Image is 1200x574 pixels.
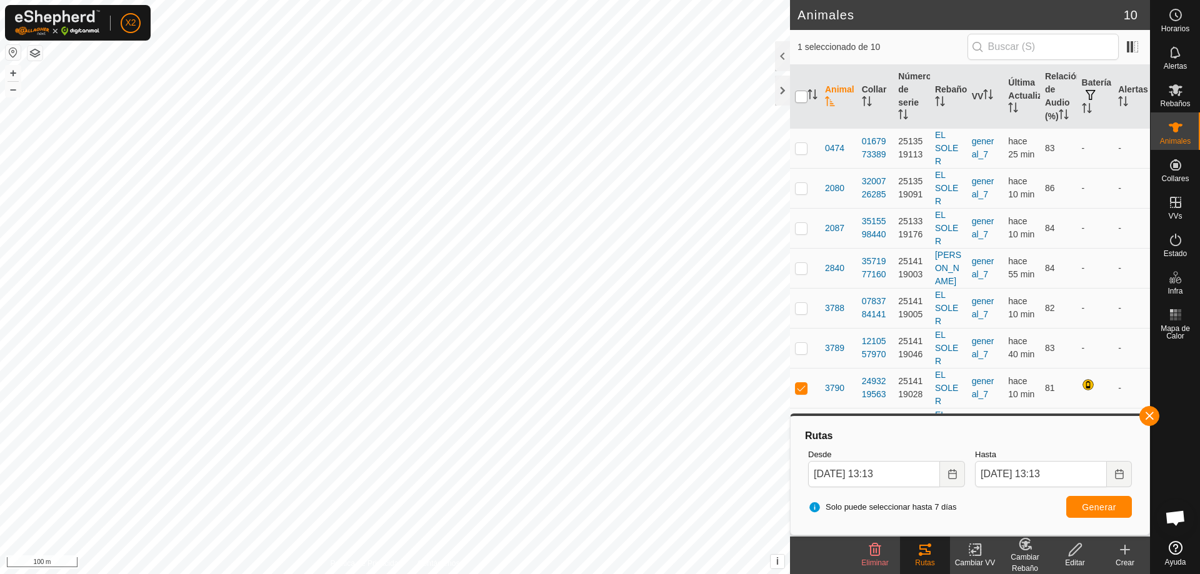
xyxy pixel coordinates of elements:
[1000,552,1050,574] div: Cambiar Rebaño
[898,375,925,401] div: 2514119028
[972,296,994,319] a: general_7
[125,16,136,29] span: X2
[1082,502,1116,512] span: Generar
[1082,105,1092,115] p-sorticon: Activar para ordenar
[825,182,844,195] span: 2080
[900,557,950,568] div: Rutas
[1008,376,1034,399] span: 15 oct 2025, 13:02
[935,369,962,408] div: EL SOLER
[1045,263,1055,273] span: 84
[1107,461,1132,487] button: Choose Date
[1151,536,1200,571] a: Ayuda
[808,501,957,513] span: Solo puede seleccionar hasta 7 días
[1045,303,1055,313] span: 82
[1077,128,1114,168] td: -
[1164,62,1187,70] span: Alertas
[1077,248,1114,288] td: -
[776,556,779,567] span: i
[1008,176,1034,199] span: 15 oct 2025, 13:02
[1113,65,1150,129] th: Alertas
[1003,65,1040,129] th: Última Actualización
[935,408,962,448] div: EL SOLER
[861,558,888,567] span: Eliminar
[1164,250,1187,257] span: Estado
[898,135,925,161] div: 2513519113
[1066,496,1132,518] button: Generar
[898,175,925,201] div: 2513519091
[862,295,889,321] div: 0783784141
[1008,256,1034,279] span: 15 oct 2025, 12:17
[1077,328,1114,368] td: -
[1113,128,1150,168] td: -
[808,448,965,461] label: Desde
[1045,183,1055,193] span: 86
[1165,558,1186,566] span: Ayuda
[1160,100,1190,107] span: Rebaños
[1161,25,1189,32] span: Horarios
[862,215,889,241] div: 3515598440
[1008,216,1034,239] span: 15 oct 2025, 13:02
[1160,137,1191,145] span: Animales
[331,558,402,569] a: Política de Privacidad
[862,98,872,108] p-sorticon: Activar para ordenar
[950,557,1000,568] div: Cambiar VV
[935,129,962,168] div: EL SOLER
[6,45,21,60] button: Restablecer Mapa
[1113,168,1150,208] td: -
[797,7,1124,22] h2: Animales
[1113,248,1150,288] td: -
[825,382,844,395] span: 3790
[1113,408,1150,448] td: -
[1008,104,1018,114] p-sorticon: Activar para ordenar
[1154,325,1197,340] span: Mapa de Calor
[1077,288,1114,328] td: -
[930,65,967,129] th: Rebaño
[1113,328,1150,368] td: -
[1077,65,1114,129] th: Batería
[1077,208,1114,248] td: -
[1077,408,1114,448] td: -
[1161,175,1189,182] span: Collares
[898,215,925,241] div: 2513319176
[857,65,894,129] th: Collar
[972,216,994,239] a: general_7
[862,335,889,361] div: 1210557970
[862,135,889,161] div: 0167973389
[825,342,844,355] span: 3789
[972,256,994,279] a: general_7
[862,175,889,201] div: 3200726285
[1118,98,1128,108] p-sorticon: Activar para ordenar
[862,255,889,281] div: 3571977160
[1113,288,1150,328] td: -
[803,428,1137,443] div: Rutas
[1113,368,1150,408] td: -
[1100,557,1150,568] div: Crear
[825,98,835,108] p-sorticon: Activar para ordenar
[825,302,844,315] span: 3788
[935,329,962,368] div: EL SOLER
[820,65,857,129] th: Animal
[1045,383,1055,393] span: 81
[807,91,817,101] p-sorticon: Activar para ordenar
[1059,111,1069,121] p-sorticon: Activar para ordenar
[1045,343,1055,353] span: 83
[1167,287,1182,295] span: Infra
[1045,223,1055,233] span: 84
[935,249,962,288] div: [PERSON_NAME]
[972,136,994,159] a: general_7
[983,91,993,101] p-sorticon: Activar para ordenar
[1168,212,1182,220] span: VVs
[972,336,994,359] a: general_7
[893,65,930,129] th: Número de serie
[972,176,994,199] a: general_7
[1113,208,1150,248] td: -
[967,65,1004,129] th: VV
[940,461,965,487] button: Choose Date
[825,262,844,275] span: 2840
[797,41,967,54] span: 1 seleccionado de 10
[6,66,21,81] button: +
[975,448,1132,461] label: Hasta
[972,376,994,399] a: general_7
[6,82,21,97] button: –
[1045,143,1055,153] span: 83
